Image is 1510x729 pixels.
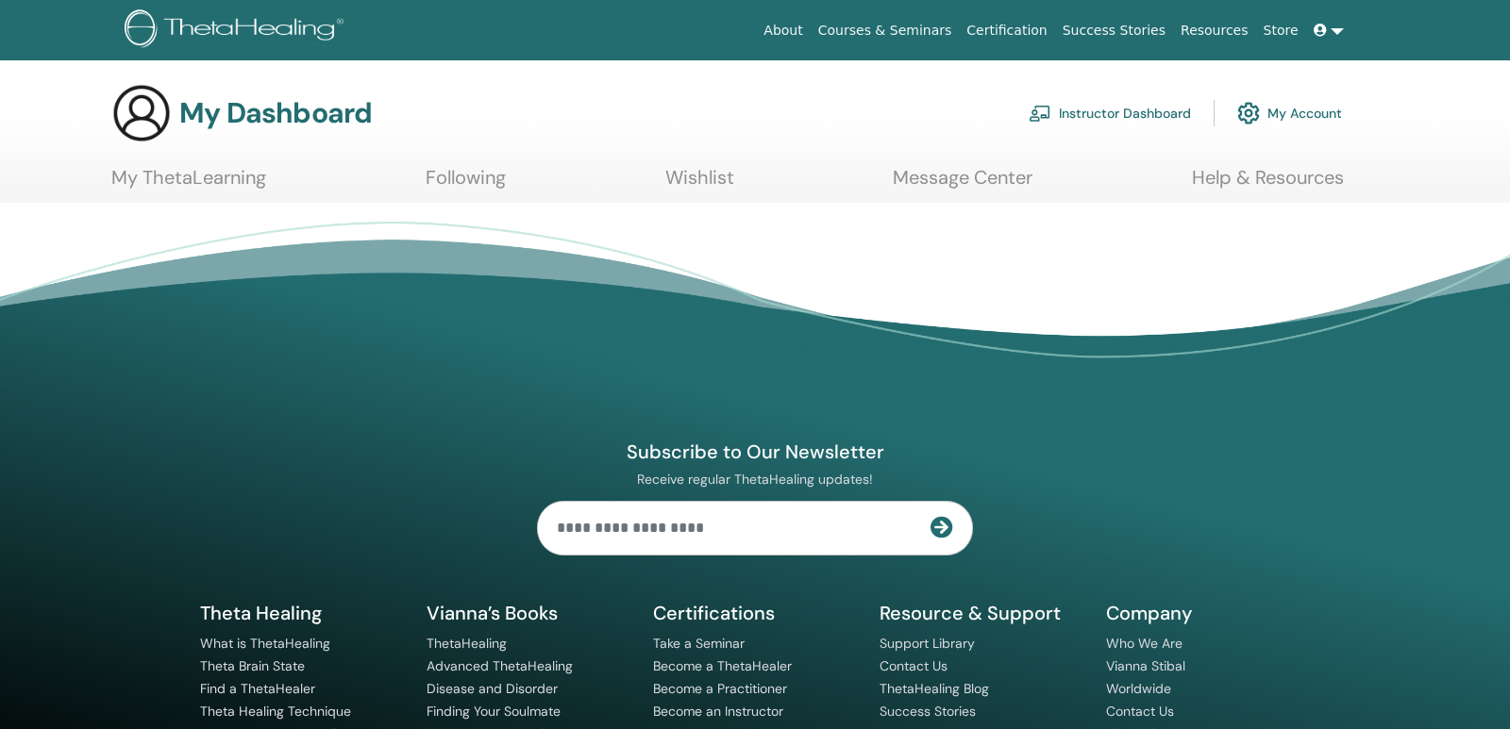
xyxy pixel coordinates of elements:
h4: Subscribe to Our Newsletter [537,439,973,464]
h5: Theta Healing [200,601,404,625]
a: Contact Us [1106,703,1174,720]
h5: Company [1106,601,1310,625]
a: Wishlist [665,166,734,203]
a: Courses & Seminars [811,13,960,48]
a: Finding Your Soulmate [427,703,561,720]
a: Vianna Stibal [1106,657,1185,674]
a: What is ThetaHealing [200,635,330,652]
a: ThetaHealing Blog [880,680,989,697]
img: chalkboard-teacher.svg [1029,105,1051,122]
a: Become a Practitioner [653,680,787,697]
a: Success Stories [1055,13,1173,48]
p: Receive regular ThetaHealing updates! [537,471,973,488]
a: Who We Are [1106,635,1183,652]
h5: Vianna’s Books [427,601,630,625]
a: Resources [1173,13,1256,48]
img: cog.svg [1237,97,1260,129]
a: Worldwide [1106,680,1171,697]
h3: My Dashboard [179,96,372,130]
a: Become a ThetaHealer [653,657,792,674]
a: ThetaHealing [427,635,507,652]
h5: Certifications [653,601,857,625]
a: Advanced ThetaHealing [427,657,573,674]
a: My Account [1237,92,1342,134]
a: My ThetaLearning [111,166,266,203]
a: Theta Brain State [200,657,305,674]
a: Find a ThetaHealer [200,680,315,697]
a: Theta Healing Technique [200,703,351,720]
a: Disease and Disorder [427,680,558,697]
img: logo.png [125,9,350,52]
a: Store [1256,13,1306,48]
a: Help & Resources [1192,166,1344,203]
h5: Resource & Support [880,601,1083,625]
a: Become an Instructor [653,703,783,720]
a: Support Library [880,635,975,652]
img: generic-user-icon.jpg [111,83,172,143]
a: Following [426,166,506,203]
a: Message Center [893,166,1032,203]
a: Certification [959,13,1054,48]
a: Contact Us [880,657,948,674]
a: Instructor Dashboard [1029,92,1191,134]
a: Success Stories [880,703,976,720]
a: About [756,13,810,48]
a: Take a Seminar [653,635,745,652]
